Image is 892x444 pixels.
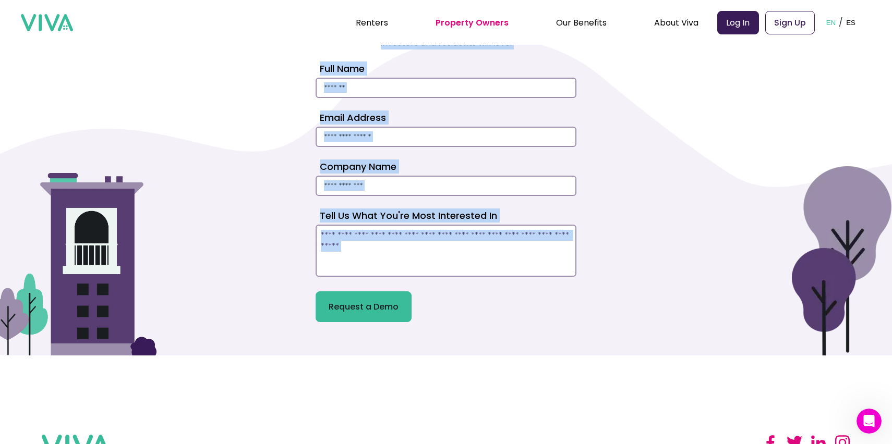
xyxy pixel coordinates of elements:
a: Log In [717,11,759,34]
label: Full Name [320,61,576,76]
a: Renters [356,17,388,29]
p: / [839,15,843,30]
img: viva [21,14,73,32]
button: Request a Demo [316,291,412,322]
img: Two trees [792,166,892,355]
div: Our Benefits [556,9,607,35]
a: Property Owners [436,17,509,29]
iframe: Intercom live chat [857,409,882,434]
label: Email Address [320,110,576,125]
button: EN [823,6,839,39]
label: Tell Us What You're Most Interested In [320,208,576,223]
a: Sign Up [765,11,815,34]
button: ES [843,6,859,39]
div: About Viva [654,9,698,35]
label: Company Name [320,159,576,174]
